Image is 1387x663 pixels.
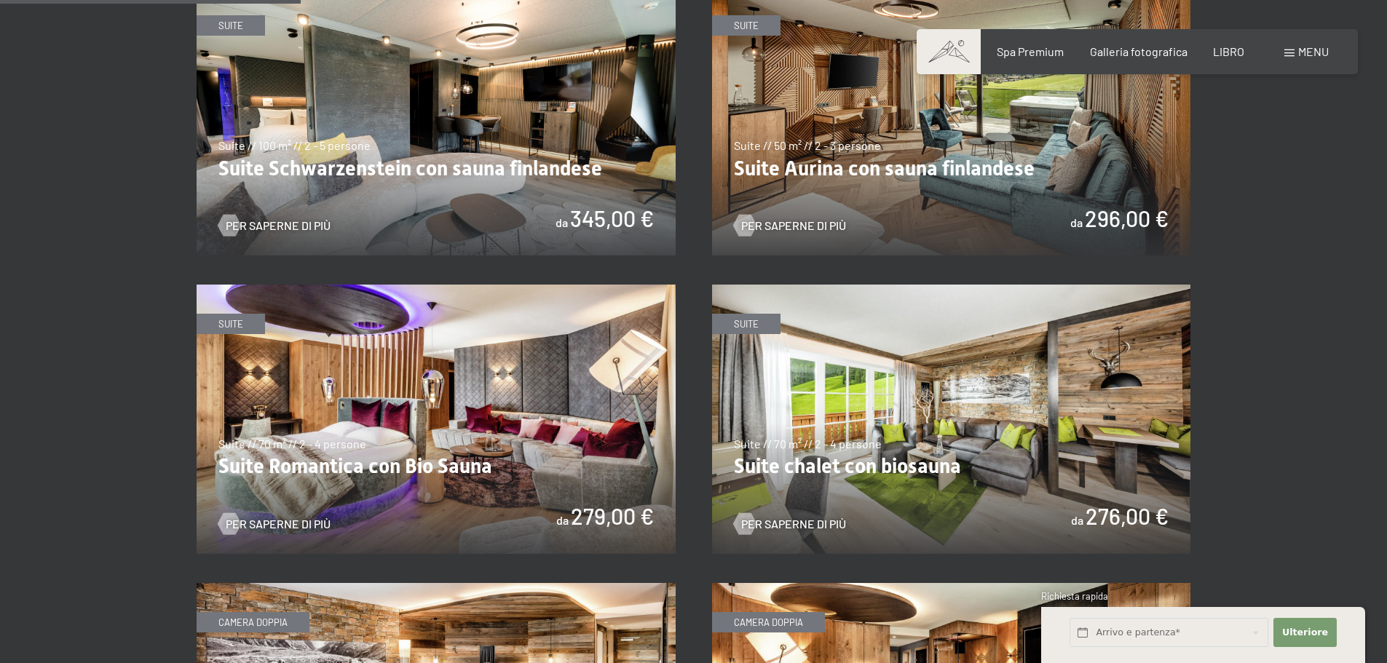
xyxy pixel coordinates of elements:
[712,285,1191,294] a: Suite chalet con biosauna
[1213,44,1244,58] a: LIBRO
[734,516,846,532] a: Per saperne di più
[712,584,1191,592] a: Suite Deluxe con Sauna
[197,584,676,592] a: Suite Natura con sauna
[712,285,1191,554] img: Suite chalet con biosauna
[226,218,331,232] font: Per saperne di più
[218,218,331,234] a: Per saperne di più
[197,285,676,294] a: Suite Romantica con Bio Sauna
[1282,627,1328,638] font: Ulteriore
[226,517,331,531] font: Per saperne di più
[197,285,676,554] img: Suite Romantica con Bio Sauna
[218,516,331,532] a: Per saperne di più
[741,218,846,232] font: Per saperne di più
[1041,590,1108,602] font: Richiesta rapida
[1298,44,1329,58] font: menu
[1090,44,1188,58] a: Galleria fotografica
[734,218,846,234] a: Per saperne di più
[741,517,846,531] font: Per saperne di più
[997,44,1064,58] a: Spa Premium
[1273,618,1336,648] button: Ulteriore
